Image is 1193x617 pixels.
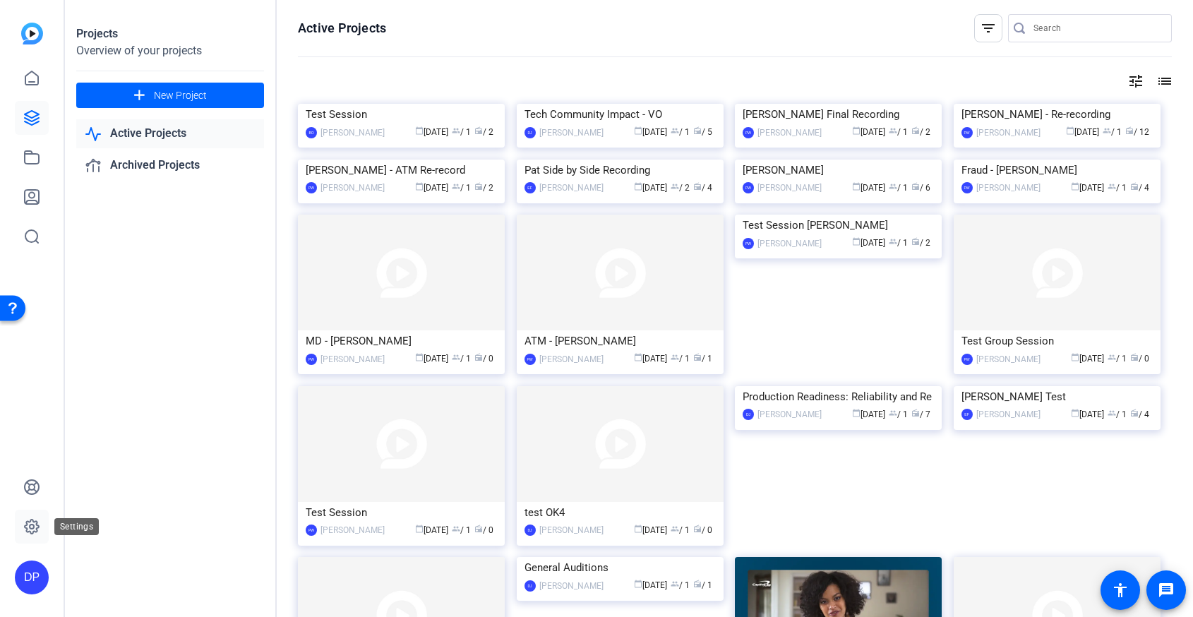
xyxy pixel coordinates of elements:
span: radio [1130,353,1139,361]
div: PW [961,354,973,365]
span: calendar_today [852,182,861,191]
span: calendar_today [634,126,642,135]
span: calendar_today [1071,182,1079,191]
span: [DATE] [415,525,448,535]
div: Production Readiness: Reliability and Re [743,386,934,407]
div: [PERSON_NAME] [539,181,604,195]
span: / 4 [693,183,712,193]
div: MD - [PERSON_NAME] [306,330,497,352]
span: calendar_today [634,182,642,191]
span: radio [474,126,483,135]
span: calendar_today [852,126,861,135]
div: PW [961,127,973,138]
div: PW [524,354,536,365]
span: / 1 [1103,127,1122,137]
span: / 1 [452,354,471,364]
div: [PERSON_NAME] [320,181,385,195]
span: group [671,525,679,533]
div: General Auditions [524,557,716,578]
mat-icon: message [1158,582,1175,599]
span: [DATE] [634,525,667,535]
span: group [452,126,460,135]
div: [PERSON_NAME] - ATM Re-record [306,160,497,181]
span: [DATE] [415,127,448,137]
span: / 1 [1108,409,1127,419]
span: calendar_today [415,353,424,361]
span: [DATE] [634,127,667,137]
div: Pat Side by Side Recording [524,160,716,181]
span: group [452,353,460,361]
span: New Project [154,88,207,103]
div: [PERSON_NAME] [757,181,822,195]
div: PW [743,182,754,193]
span: radio [474,182,483,191]
div: [PERSON_NAME] [976,407,1041,421]
div: [PERSON_NAME] [320,523,385,537]
span: group [671,182,679,191]
div: DJ [743,409,754,420]
span: radio [911,182,920,191]
span: radio [693,126,702,135]
span: group [671,126,679,135]
span: [DATE] [1071,183,1104,193]
div: BO [306,127,317,138]
span: [DATE] [852,183,885,193]
span: radio [911,126,920,135]
span: [DATE] [1066,127,1099,137]
span: / 1 [671,354,690,364]
mat-icon: tune [1127,73,1144,90]
div: Tech Community Impact - VO [524,104,716,125]
div: [PERSON_NAME] - Re-recording [961,104,1153,125]
span: [DATE] [634,183,667,193]
span: / 1 [889,127,908,137]
span: / 2 [911,127,930,137]
div: [PERSON_NAME] [976,126,1041,140]
div: ATM - [PERSON_NAME] [524,330,716,352]
div: [PERSON_NAME] [757,236,822,251]
div: [PERSON_NAME] [539,523,604,537]
div: DP [15,561,49,594]
span: / 1 [671,525,690,535]
span: / 0 [1130,354,1149,364]
span: group [889,182,897,191]
span: radio [1130,409,1139,417]
span: calendar_today [634,525,642,533]
span: group [671,353,679,361]
span: group [671,580,679,588]
span: [DATE] [852,238,885,248]
span: [DATE] [1071,409,1104,419]
span: / 0 [474,525,493,535]
span: / 1 [452,127,471,137]
div: DJ [524,525,536,536]
div: EF [524,182,536,193]
div: Test Session [PERSON_NAME] [743,215,934,236]
span: [DATE] [1071,354,1104,364]
div: [PERSON_NAME] [320,352,385,366]
span: / 1 [693,580,712,590]
span: calendar_today [852,237,861,246]
span: [DATE] [415,183,448,193]
span: / 5 [693,127,712,137]
span: / 4 [1130,183,1149,193]
div: PW [743,127,754,138]
span: [DATE] [852,127,885,137]
span: / 0 [693,525,712,535]
span: radio [911,237,920,246]
div: DJ [524,127,536,138]
div: [PERSON_NAME] [976,352,1041,366]
div: Test Session [306,104,497,125]
span: calendar_today [415,182,424,191]
span: [DATE] [852,409,885,419]
div: [PERSON_NAME] [743,160,934,181]
span: group [889,126,897,135]
h1: Active Projects [298,20,386,37]
span: group [1108,409,1116,417]
span: calendar_today [1066,126,1074,135]
a: Archived Projects [76,151,264,180]
span: / 1 [889,183,908,193]
span: / 1 [889,409,908,419]
span: group [452,525,460,533]
div: [PERSON_NAME] [539,126,604,140]
div: [PERSON_NAME] [757,126,822,140]
span: radio [911,409,920,417]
